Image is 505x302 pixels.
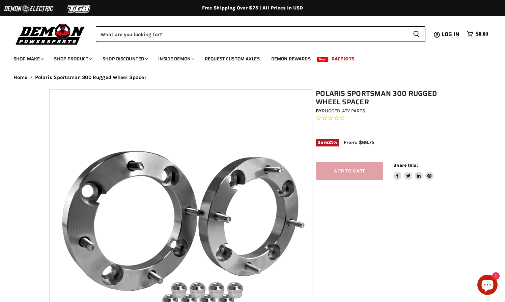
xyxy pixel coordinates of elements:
[8,49,486,66] ul: Main menu
[54,2,105,15] img: TGB Logo 2
[96,26,408,42] input: Search
[316,115,459,122] span: Rated 0.0 out of 5 stars 0 reviews
[393,162,433,180] aside: Share this:
[442,30,459,38] span: Log in
[464,29,492,39] a: $0.00
[3,2,54,15] img: Demon Electric Logo 2
[13,22,87,46] img: Demon Powersports
[476,31,488,37] span: $0.00
[316,107,459,115] div: by
[8,52,48,66] a: Shop Make
[322,108,365,114] a: Rugged ATV Parts
[408,26,425,42] button: Search
[328,140,334,145] span: 25
[327,52,359,66] a: Race Kits
[344,139,374,145] span: From: $66.75
[35,75,146,80] span: Polaris Sportsman 300 Rugged Wheel Spacer
[200,52,265,66] a: Request Custom Axles
[475,275,500,297] inbox-online-store-chat: Shopify online store chat
[393,163,418,168] span: Share this:
[316,139,339,146] span: Save %
[97,52,152,66] a: Shop Discounted
[266,52,316,66] a: Demon Rewards
[316,89,459,106] h1: Polaris Sportsman 300 Rugged Wheel Spacer
[153,52,198,66] a: Inside Demon
[13,75,28,80] a: Home
[96,26,425,42] form: Product
[317,57,329,62] span: New!
[49,52,96,66] a: Shop Product
[439,31,464,37] a: Log in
